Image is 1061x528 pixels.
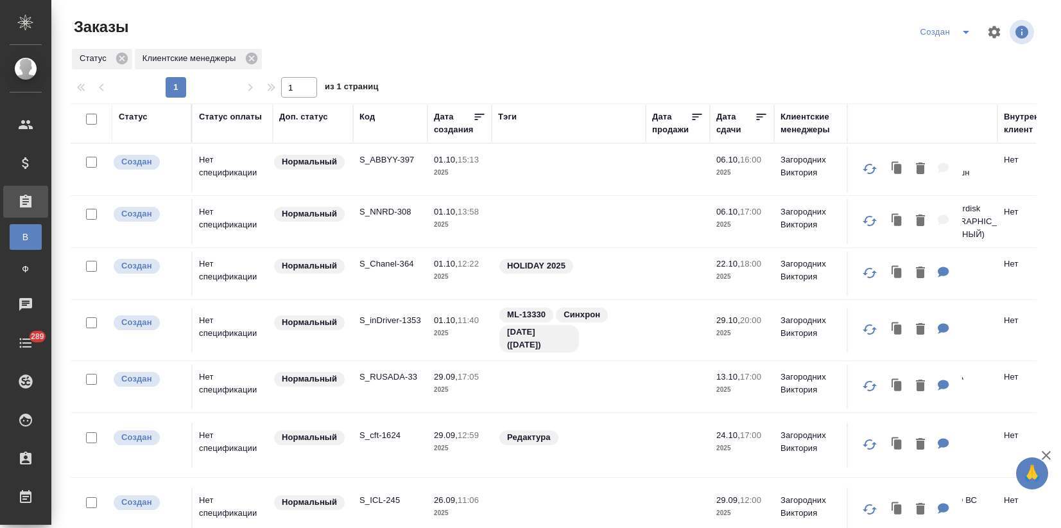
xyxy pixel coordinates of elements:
td: Нет спецификации [193,308,273,353]
p: 22.10, [716,259,740,268]
div: ML-13330, Синхрон, 29 October 2025 (Wednesday) [498,306,639,354]
p: Создан [121,431,152,444]
p: 13:58 [458,207,479,216]
td: Загородних Виктория [774,308,849,353]
p: Создан [121,373,152,385]
p: 17:00 [740,430,761,440]
span: Заказы [71,17,128,37]
button: Для КМ: 29.09. КЛ: отправила напоминание. В среде повторю. 30.09. КЛ: Спасибо большое за оценку! ... [931,497,956,523]
span: из 1 страниц [325,79,379,98]
p: HOLIDAY 2025 [507,260,565,272]
button: Клонировать [885,317,910,343]
p: 2025 [434,327,485,340]
button: Удалить [910,373,931,400]
p: S_cft-1624 [359,429,421,442]
p: Нет [1004,314,1055,327]
div: Выставляется автоматически при создании заказа [112,258,185,275]
div: Выставляется автоматически при создании заказа [112,206,185,223]
div: Статус по умолчанию для стандартных заказов [273,206,347,223]
div: Статус по умолчанию для стандартных заказов [273,494,347,511]
p: 2025 [434,218,485,231]
td: Нет спецификации [193,423,273,468]
div: Доп. статус [279,110,328,123]
button: 🙏 [1016,457,1048,489]
p: 01.10, [434,207,458,216]
p: 01.10, [434,315,458,325]
span: 289 [23,330,52,343]
p: S_RUSADA-33 [359,371,421,383]
p: 06.10, [716,155,740,164]
div: Дата продажи [652,110,691,136]
button: Удалить [910,497,931,523]
p: 12:00 [740,495,761,505]
td: Нет спецификации [193,251,273,296]
button: Удалить [910,260,931,286]
p: 29.09, [434,372,458,382]
p: Статус [80,52,111,65]
p: ML-13330 [507,308,546,321]
p: Нет [1004,371,1055,383]
p: 2025 [716,383,768,396]
a: Ф [10,256,42,282]
div: split button [917,22,979,42]
p: 17:00 [740,207,761,216]
p: 11:06 [458,495,479,505]
button: Удалить [910,432,931,458]
a: В [10,224,42,250]
p: Клиентские менеджеры [142,52,241,65]
div: HOLIDAY 2025 [498,258,639,275]
div: Статус оплаты [199,110,262,123]
p: Нет [1004,258,1055,270]
button: Клонировать [885,156,910,182]
button: Обновить [854,429,885,460]
p: 16:00 [740,155,761,164]
p: 06.10, [716,207,740,216]
button: Для КМ: КЛ 30.09.: Спасибо за представленную смету. Передали на согласование руководству. Свяжемс... [931,373,956,400]
button: Обновить [854,206,885,236]
p: 20:00 [740,315,761,325]
span: Настроить таблицу [979,17,1010,48]
div: Статус по умолчанию для стандартных заказов [273,429,347,446]
td: Загородних Виктория [774,364,849,409]
div: Код [359,110,375,123]
div: Выставляется автоматически при создании заказа [112,429,185,446]
p: 2025 [434,442,485,455]
td: Загородних Виктория [774,251,849,296]
td: Нет спецификации [193,364,273,409]
div: Дата создания [434,110,473,136]
p: S_ABBYY-397 [359,154,421,166]
p: 2025 [716,442,768,455]
p: 29.10, [716,315,740,325]
p: Novo Nordisk ([GEOGRAPHIC_DATA] - АКТИВНЫЙ) [929,202,991,241]
td: Нет спецификации [193,199,273,244]
p: S_NNRD-308 [359,206,421,218]
button: Клонировать [885,208,910,234]
div: Выставляется автоматически при создании заказа [112,494,185,511]
span: Ф [16,263,35,276]
td: Нет спецификации [193,147,273,192]
p: Нет [1004,429,1055,442]
p: 15:13 [458,155,479,164]
button: Обновить [854,258,885,288]
p: S_inDriver-1353 [359,314,421,327]
button: Клонировать [885,260,910,286]
p: Создан [121,207,152,220]
span: В [16,231,35,243]
p: 2025 [716,270,768,283]
td: Загородних Виктория [774,423,849,468]
button: Для КМ: 01.10.: КМ отправила клиенту смету. КЛ: Данную задачу планируем запустить в октябре-ноябре. [931,432,956,458]
td: Загородних Виктория [774,147,849,192]
td: Загородних Виктория [774,199,849,244]
p: 17:00 [740,372,761,382]
div: Выставляется автоматически при создании заказа [112,371,185,388]
div: Клиентские менеджеры [135,49,262,69]
div: Статус [119,110,148,123]
p: 13.10, [716,372,740,382]
p: 01.10, [434,259,458,268]
span: Посмотреть информацию [1010,20,1037,44]
p: Нормальный [282,260,337,272]
button: Обновить [854,371,885,401]
p: S_ICL-245 [359,494,421,507]
div: Тэги [498,110,517,123]
p: Нормальный [282,155,337,168]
